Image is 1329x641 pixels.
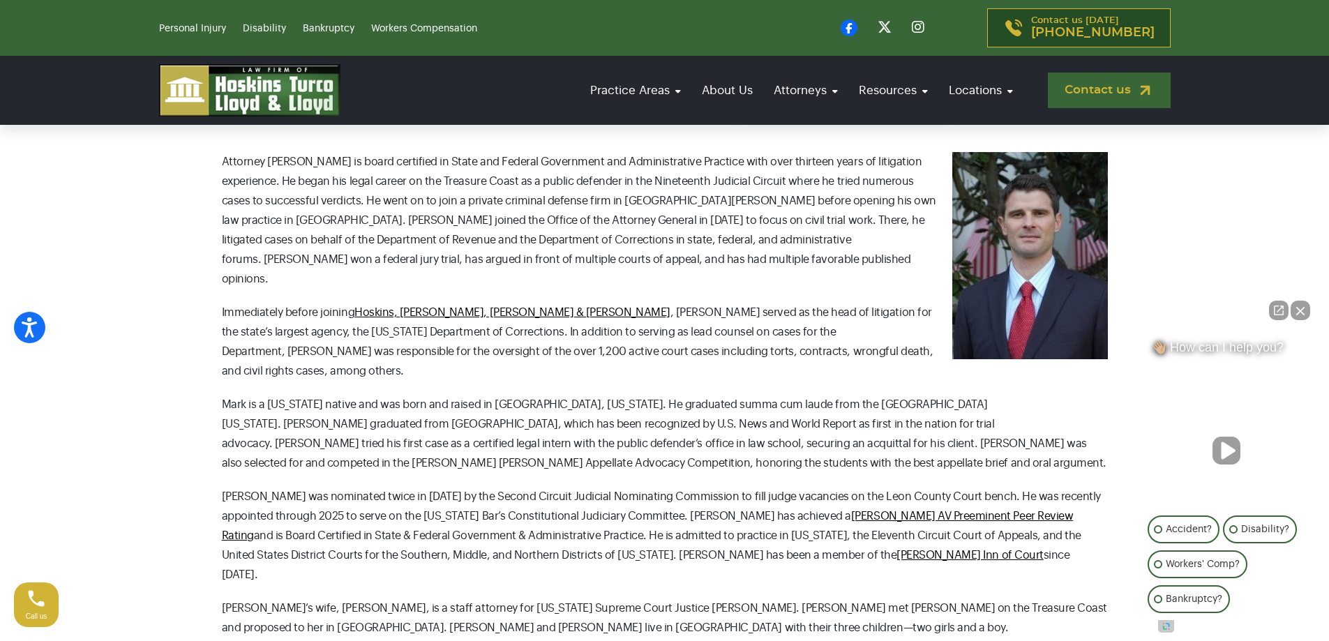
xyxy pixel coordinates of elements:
[303,24,354,33] a: Bankruptcy
[1212,437,1240,465] button: Unmute video
[26,612,47,620] span: Call us
[896,550,1044,561] a: [PERSON_NAME] Inn of Court
[159,64,340,116] img: logo
[1269,301,1289,320] a: Open direct chat
[354,307,670,318] a: Hoskins, [PERSON_NAME], [PERSON_NAME] & [PERSON_NAME]
[222,303,1108,381] p: Immediately before joining , [PERSON_NAME] served as the head of litigation for the state’s large...
[583,70,688,110] a: Practice Areas
[222,487,1108,585] p: [PERSON_NAME] was nominated twice in [DATE] by the Second Circuit Judicial Nominating Commission ...
[695,70,760,110] a: About Us
[1144,340,1308,362] div: 👋🏼 How can I help you?
[371,24,477,33] a: Workers Compensation
[222,395,1108,473] p: Mark is a [US_STATE] native and was born and raised in [GEOGRAPHIC_DATA], [US_STATE]. He graduate...
[1048,73,1171,108] a: Contact us
[1241,521,1289,538] p: Disability?
[767,70,845,110] a: Attorneys
[222,152,1108,289] p: Attorney [PERSON_NAME] is board certified in State and Federal Government and Administrative Prac...
[1031,26,1155,40] span: [PHONE_NUMBER]
[1166,591,1222,608] p: Bankruptcy?
[1166,521,1212,538] p: Accident?
[987,8,1171,47] a: Contact us [DATE][PHONE_NUMBER]
[222,598,1108,638] p: [PERSON_NAME]’s wife, [PERSON_NAME], is a staff attorney for [US_STATE] Supreme Court Justice [PE...
[1291,301,1310,320] button: Close Intaker Chat Widget
[942,70,1020,110] a: Locations
[1031,16,1155,40] p: Contact us [DATE]
[852,70,935,110] a: Resources
[243,24,286,33] a: Disability
[159,24,226,33] a: Personal Injury
[1166,556,1240,573] p: Workers' Comp?
[1158,620,1174,633] a: Open intaker chat
[952,152,1108,359] img: Mark Urban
